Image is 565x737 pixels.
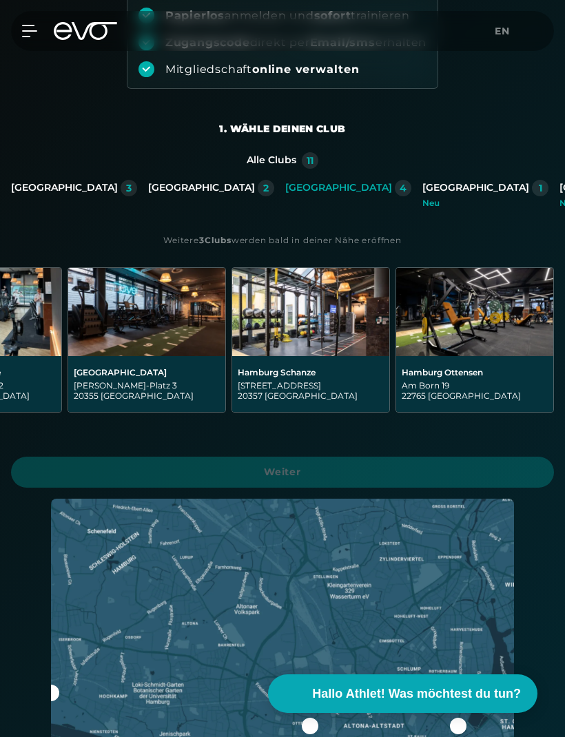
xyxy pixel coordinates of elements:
[74,380,220,401] div: [PERSON_NAME]-Platz 3 20355 [GEOGRAPHIC_DATA]
[238,367,384,377] div: Hamburg Schanze
[148,182,255,194] div: [GEOGRAPHIC_DATA]
[247,154,296,167] div: Alle Clubs
[252,63,360,76] strong: online verwalten
[11,457,554,488] a: Weiter
[539,183,542,193] div: 1
[402,367,548,377] div: Hamburg Ottensen
[422,199,548,207] div: Neu
[312,685,521,703] span: Hallo Athlet! Was möchtest du tun?
[495,23,518,39] a: en
[285,182,392,194] div: [GEOGRAPHIC_DATA]
[165,62,360,77] div: Mitgliedschaft
[422,182,529,194] div: [GEOGRAPHIC_DATA]
[11,182,118,194] div: [GEOGRAPHIC_DATA]
[219,122,345,136] div: 1. Wähle deinen Club
[126,183,132,193] div: 3
[307,156,314,165] div: 11
[263,183,269,193] div: 2
[268,674,537,713] button: Hallo Athlet! Was möchtest du tun?
[74,367,220,377] div: [GEOGRAPHIC_DATA]
[495,25,510,37] span: en
[68,268,225,356] img: Hamburg Stadthausbrücke
[396,268,553,356] img: Hamburg Ottensen
[28,465,537,479] span: Weiter
[400,183,407,193] div: 4
[402,380,548,401] div: Am Born 19 22765 [GEOGRAPHIC_DATA]
[199,235,205,245] strong: 3
[232,268,389,356] img: Hamburg Schanze
[238,380,384,401] div: [STREET_ADDRESS] 20357 [GEOGRAPHIC_DATA]
[205,235,232,245] strong: Clubs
